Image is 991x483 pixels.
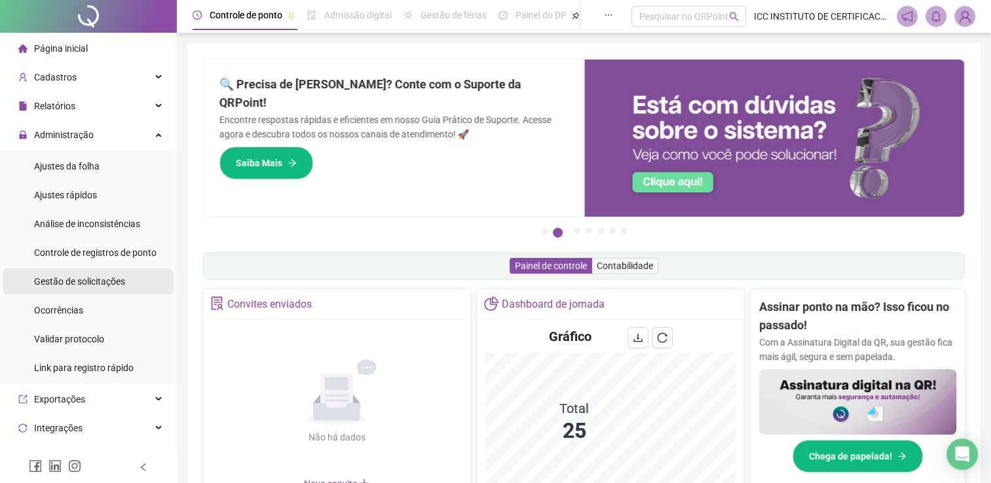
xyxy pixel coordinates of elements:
button: 2 [553,228,563,238]
span: file [18,101,28,111]
span: arrow-right [897,452,907,461]
span: Chega de papelada! [809,449,892,463]
span: Gestão de solicitações [34,276,125,287]
button: Saiba Mais [219,147,313,179]
span: sync [18,423,28,433]
span: Controle de registros de ponto [34,247,157,258]
span: Painel do DP [515,10,567,20]
span: Página inicial [34,43,88,54]
p: Encontre respostas rápidas e eficientes em nosso Guia Prático de Suporte. Acesse agora e descubra... [219,113,569,141]
span: dashboard [498,10,508,20]
span: Validar protocolo [34,334,104,344]
span: Contabilidade [597,260,653,271]
span: Controle de ponto [210,10,282,20]
button: 4 [586,228,592,234]
span: lock [18,130,28,139]
button: 7 [621,228,627,234]
div: Não há dados [276,430,397,444]
span: ellipsis [604,10,613,20]
h2: Assinar ponto na mão? Isso ficou no passado! [759,298,956,335]
span: user-add [18,73,28,82]
button: Chega de papelada! [793,440,923,473]
span: pie-chart [484,296,498,310]
span: Cadastros [34,72,77,82]
button: 3 [574,228,580,234]
div: Open Intercom Messenger [946,438,978,470]
span: Integrações [34,423,83,433]
span: Link para registro rápido [34,363,134,373]
img: banner%2F0cf4e1f0-cb71-40ef-aa93-44bd3d4ee559.png [584,60,965,217]
span: left [139,463,148,472]
span: Ajustes da folha [34,161,100,171]
span: solution [210,296,224,310]
span: Administração [34,130,94,140]
span: Painel de controle [515,260,587,271]
span: Exportações [34,394,85,404]
button: 6 [609,228,616,234]
span: file-done [307,10,316,20]
span: Análise de inconsistências [34,219,140,229]
span: facebook [29,459,42,473]
span: download [633,332,643,343]
div: Dashboard de jornada [502,293,605,315]
div: Convites enviados [227,293,312,315]
span: notification [901,10,913,22]
span: reload [657,332,667,343]
span: ICC INSTITUTO DE CERTIFICACOS E CONFORMIDADES LTDA [754,9,889,24]
button: 1 [541,228,548,234]
span: clock-circle [193,10,202,20]
span: instagram [68,459,81,473]
span: home [18,44,28,53]
span: bell [930,10,942,22]
span: pushpin [288,12,295,20]
p: Com a Assinatura Digital da QR, sua gestão fica mais ágil, segura e sem papelada. [759,335,956,364]
img: 73766 [955,7,975,26]
span: Saiba Mais [236,156,282,170]
img: banner%2F02c71560-61a6-44d4-94b9-c8ab97240462.png [759,369,956,435]
span: pushpin [572,12,580,20]
span: Relatórios [34,101,75,111]
span: export [18,395,28,404]
button: 5 [597,228,604,234]
span: Gestão de férias [421,10,487,20]
span: Admissão digital [324,10,392,20]
span: arrow-right [288,158,297,168]
span: Ajustes rápidos [34,190,97,200]
span: Ocorrências [34,305,83,315]
span: sun [403,10,413,20]
h4: Gráfico [549,327,591,346]
span: search [729,12,739,22]
h2: 🔍 Precisa de [PERSON_NAME]? Conte com o Suporte da QRPoint! [219,75,569,113]
span: linkedin [48,459,62,473]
